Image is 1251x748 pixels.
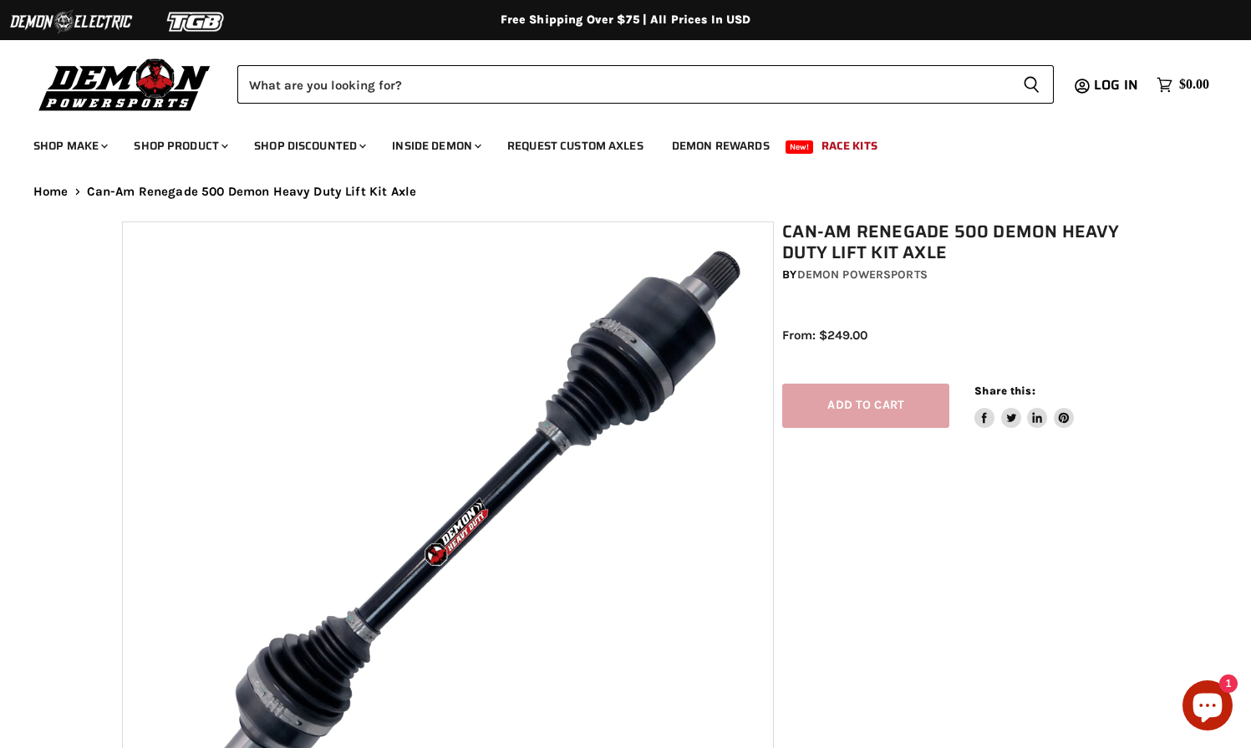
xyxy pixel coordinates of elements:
[1009,65,1054,104] button: Search
[33,185,69,199] a: Home
[495,129,656,163] a: Request Custom Axles
[659,129,782,163] a: Demon Rewards
[1148,73,1218,97] a: $0.00
[782,221,1137,263] h1: Can-Am Renegade 500 Demon Heavy Duty Lift Kit Axle
[21,122,1205,163] ul: Main menu
[1177,680,1238,735] inbox-online-store-chat: Shopify online store chat
[1094,74,1138,95] span: Log in
[809,129,890,163] a: Race Kits
[121,129,238,163] a: Shop Product
[237,65,1054,104] form: Product
[1086,78,1148,93] a: Log in
[21,129,118,163] a: Shop Make
[974,384,1035,397] span: Share this:
[1179,77,1209,93] span: $0.00
[782,266,1137,284] div: by
[242,129,376,163] a: Shop Discounted
[134,6,259,38] img: TGB Logo 2
[797,267,928,282] a: Demon Powersports
[786,140,814,154] span: New!
[33,54,216,114] img: Demon Powersports
[379,129,491,163] a: Inside Demon
[974,384,1074,428] aside: Share this:
[782,328,867,343] span: From: $249.00
[237,65,1009,104] input: Search
[8,6,134,38] img: Demon Electric Logo 2
[87,185,417,199] span: Can-Am Renegade 500 Demon Heavy Duty Lift Kit Axle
